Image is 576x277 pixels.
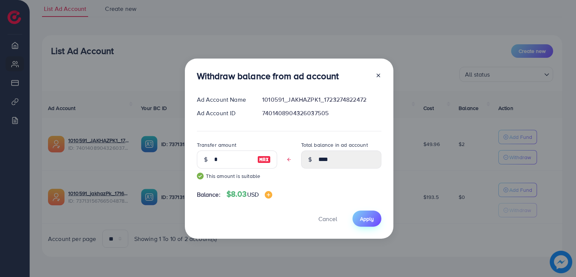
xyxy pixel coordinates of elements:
[191,95,256,104] div: Ad Account Name
[247,190,259,199] span: USD
[352,211,381,227] button: Apply
[265,191,272,199] img: image
[197,190,220,199] span: Balance:
[197,172,277,180] small: This amount is suitable
[197,173,204,179] img: guide
[191,109,256,117] div: Ad Account ID
[197,141,236,149] label: Transfer amount
[256,95,387,104] div: 1010591_JAKHAZPK1_1723274822472
[318,215,337,223] span: Cancel
[256,109,387,117] div: 7401408904326037505
[226,190,272,199] h4: $8.03
[309,211,346,227] button: Cancel
[301,141,368,149] label: Total balance in ad account
[197,71,339,81] h3: Withdraw balance from ad account
[360,215,374,223] span: Apply
[257,155,271,164] img: image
